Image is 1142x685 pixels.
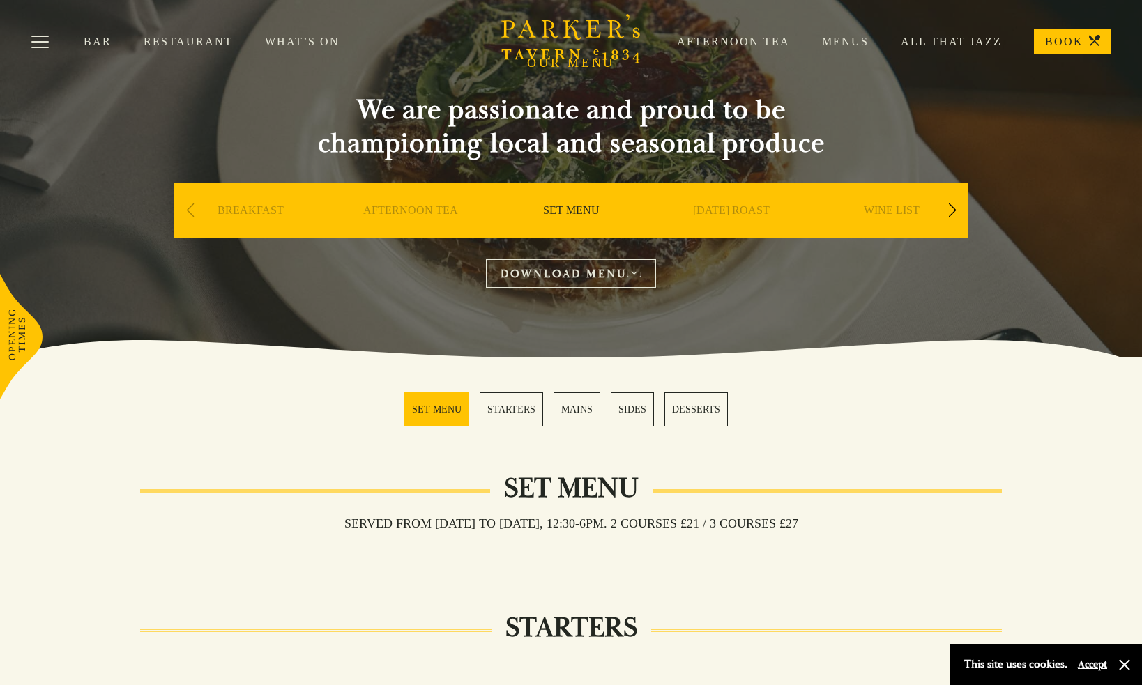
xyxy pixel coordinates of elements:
[693,203,770,259] a: [DATE] ROAST
[664,392,728,426] a: 5 / 5
[181,195,199,226] div: Previous slide
[815,183,968,280] div: 5 / 9
[964,654,1067,675] p: This site uses cookies.
[334,183,487,280] div: 2 / 9
[655,183,808,280] div: 4 / 9
[404,392,469,426] a: 1 / 5
[480,392,543,426] a: 2 / 5
[330,516,812,531] h3: Served from [DATE] to [DATE], 12:30-6pm. 2 COURSES £21 / 3 COURSES £27
[490,472,653,505] h2: Set Menu
[1078,658,1107,671] button: Accept
[486,259,656,288] a: DOWNLOAD MENU
[292,93,850,160] h2: We are passionate and proud to be championing local and seasonal produce
[218,203,284,259] a: BREAKFAST
[611,392,654,426] a: 4 / 5
[363,203,458,259] a: AFTERNOON TEA
[554,392,600,426] a: 3 / 5
[864,203,920,259] a: WINE LIST
[494,183,648,280] div: 3 / 9
[1118,658,1132,672] button: Close and accept
[943,195,961,226] div: Next slide
[174,183,327,280] div: 1 / 9
[543,203,600,259] a: SET MENU
[492,611,651,645] h2: STARTERS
